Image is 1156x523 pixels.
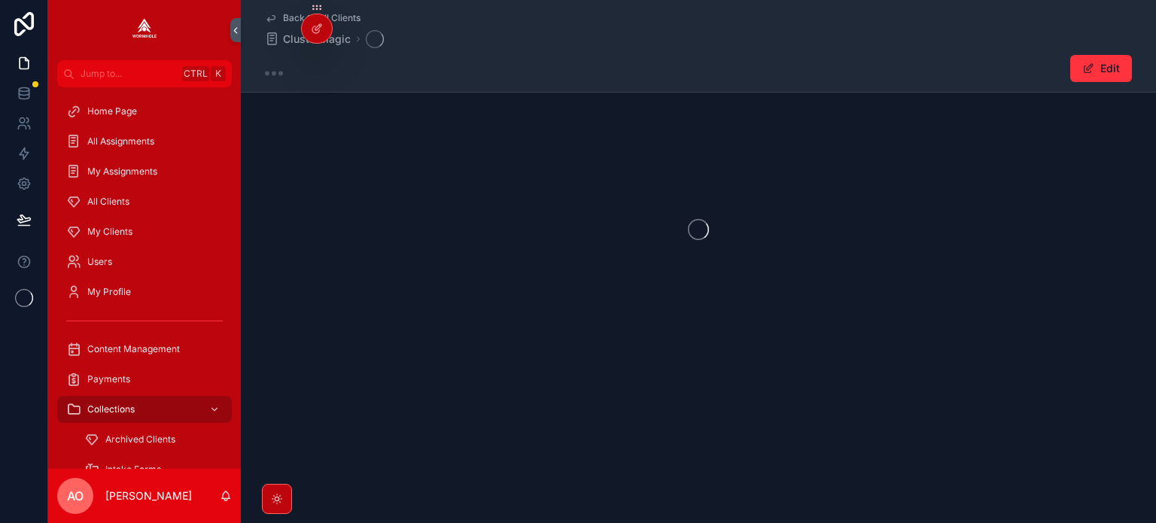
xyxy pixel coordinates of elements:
[105,433,175,445] span: Archived Clients
[57,128,232,155] a: All Assignments
[87,166,157,178] span: My Assignments
[57,218,232,245] a: My Clients
[75,456,232,483] a: Intake Forms
[105,488,192,503] p: [PERSON_NAME]
[57,98,232,125] a: Home Page
[212,68,224,80] span: K
[105,464,161,476] span: Intake Forms
[57,60,232,87] button: Jump to...CtrlK
[87,226,132,238] span: My Clients
[87,343,180,355] span: Content Management
[182,66,209,81] span: Ctrl
[57,366,232,393] a: Payments
[1070,55,1132,82] button: Edit
[57,158,232,185] a: My Assignments
[87,403,135,415] span: Collections
[132,18,157,42] img: App logo
[87,373,130,385] span: Payments
[87,256,112,268] span: Users
[87,196,129,208] span: All Clients
[283,32,351,47] span: ClusterMagic
[57,336,232,363] a: Content Management
[57,248,232,275] a: Users
[87,135,154,147] span: All Assignments
[265,32,351,47] a: ClusterMagic
[87,286,131,298] span: My Profile
[87,105,137,117] span: Home Page
[57,278,232,306] a: My Profile
[48,87,241,469] div: scrollable content
[67,487,84,505] span: AO
[283,12,360,24] span: Back to All Clients
[57,396,232,423] a: Collections
[81,68,176,80] span: Jump to...
[75,426,232,453] a: Archived Clients
[265,12,360,24] a: Back to All Clients
[57,188,232,215] a: All Clients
